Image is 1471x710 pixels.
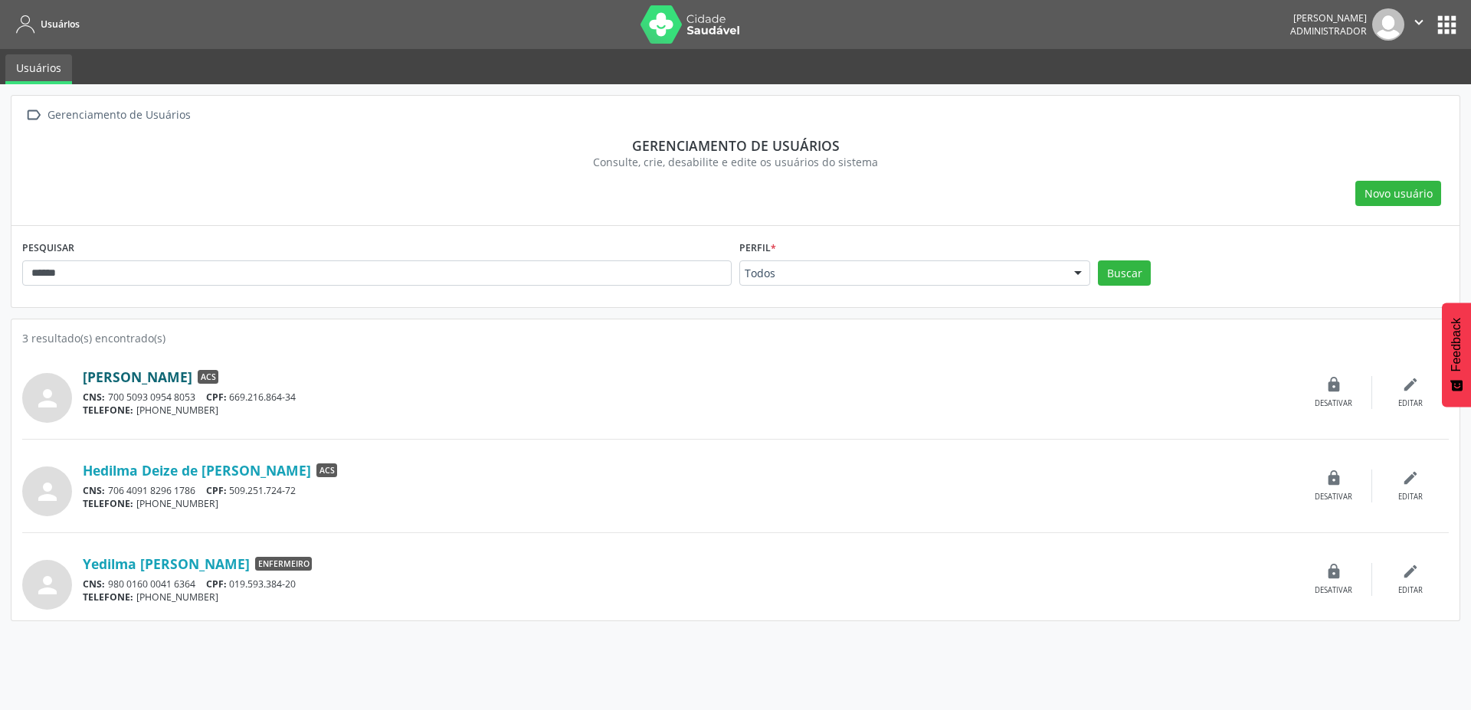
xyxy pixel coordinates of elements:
[1404,8,1433,41] button: 
[1402,563,1419,580] i: edit
[83,484,105,497] span: CNS:
[1410,14,1427,31] i: 
[83,404,1296,417] div: [PHONE_NUMBER]
[1315,492,1352,502] div: Desativar
[198,370,218,384] span: ACS
[5,54,72,84] a: Usuários
[1402,470,1419,486] i: edit
[83,391,105,404] span: CNS:
[1433,11,1460,38] button: apps
[83,391,1296,404] div: 700 5093 0954 8053 669.216.864-34
[34,384,61,412] i: person
[1398,398,1423,409] div: Editar
[1402,376,1419,393] i: edit
[33,154,1438,170] div: Consulte, crie, desabilite e edite os usuários do sistema
[41,18,80,31] span: Usuários
[83,462,311,479] a: Hedilma Deize de [PERSON_NAME]
[83,555,250,572] a: Yedilma [PERSON_NAME]
[1315,398,1352,409] div: Desativar
[1450,318,1463,371] span: Feedback
[22,237,74,260] label: PESQUISAR
[1098,260,1151,286] button: Buscar
[22,104,44,126] i: 
[1315,585,1352,596] div: Desativar
[34,478,61,506] i: person
[745,266,1059,281] span: Todos
[1325,376,1342,393] i: lock
[1442,303,1471,407] button: Feedback - Mostrar pesquisa
[83,577,1296,591] div: 980 0160 0041 6364 019.593.384-20
[206,577,227,591] span: CPF:
[1372,8,1404,41] img: img
[316,463,337,477] span: ACS
[1290,25,1367,38] span: Administrador
[739,237,776,260] label: Perfil
[83,497,133,510] span: TELEFONE:
[1355,181,1441,207] button: Novo usuário
[83,368,192,385] a: [PERSON_NAME]
[83,484,1296,497] div: 706 4091 8296 1786 509.251.724-72
[11,11,80,37] a: Usuários
[22,330,1449,346] div: 3 resultado(s) encontrado(s)
[44,104,193,126] div: Gerenciamento de Usuários
[83,591,1296,604] div: [PHONE_NUMBER]
[1325,563,1342,580] i: lock
[22,104,193,126] a:  Gerenciamento de Usuários
[83,497,1296,510] div: [PHONE_NUMBER]
[83,591,133,604] span: TELEFONE:
[1290,11,1367,25] div: [PERSON_NAME]
[34,571,61,599] i: person
[1365,185,1433,201] span: Novo usuário
[33,137,1438,154] div: Gerenciamento de usuários
[255,557,312,571] span: Enfermeiro
[206,391,227,404] span: CPF:
[206,484,227,497] span: CPF:
[1398,492,1423,502] div: Editar
[1325,470,1342,486] i: lock
[83,577,105,591] span: CNS:
[83,404,133,417] span: TELEFONE:
[1398,585,1423,596] div: Editar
